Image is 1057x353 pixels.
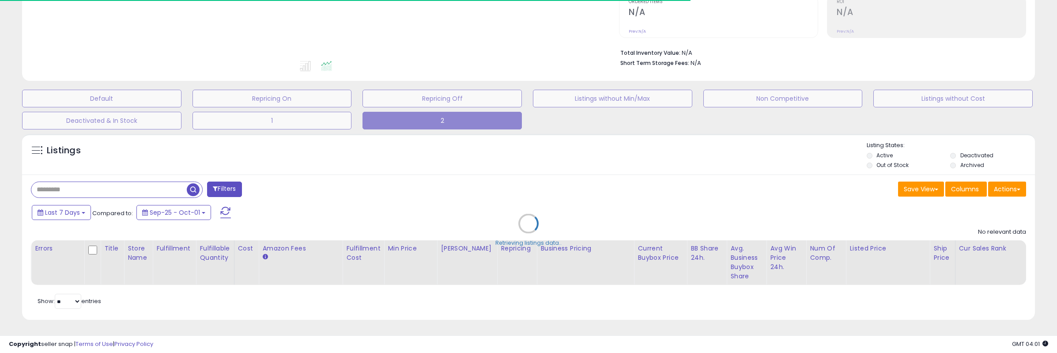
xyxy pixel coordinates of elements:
button: Default [22,90,181,107]
strong: Copyright [9,340,41,348]
small: Prev: N/A [629,29,646,34]
b: Total Inventory Value: [620,49,680,57]
span: N/A [691,59,701,67]
button: Non Competitive [703,90,863,107]
button: Repricing On [193,90,352,107]
div: seller snap | | [9,340,153,349]
small: Prev: N/A [837,29,854,34]
button: Listings without Cost [873,90,1033,107]
button: Deactivated & In Stock [22,112,181,129]
h2: N/A [629,7,818,19]
h2: N/A [837,7,1026,19]
li: N/A [620,47,1019,57]
b: Short Term Storage Fees: [620,59,689,67]
button: Repricing Off [362,90,522,107]
a: Terms of Use [75,340,113,348]
div: Retrieving listings data.. [495,239,562,247]
span: 2025-10-9 04:01 GMT [1012,340,1048,348]
button: 2 [362,112,522,129]
a: Privacy Policy [114,340,153,348]
button: Listings without Min/Max [533,90,692,107]
button: 1 [193,112,352,129]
